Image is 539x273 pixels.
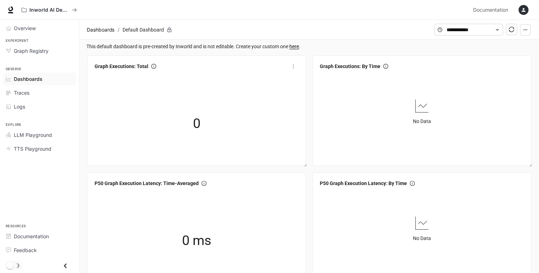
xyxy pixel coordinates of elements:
[14,145,51,152] span: TTS Playground
[14,103,25,110] span: Logs
[413,117,431,125] article: No Data
[86,43,533,50] span: This default dashboard is pre-created by Inworld and is not editable. Create your custom one .
[87,26,114,34] span: Dashboards
[57,258,73,273] button: Close drawer
[85,26,116,34] button: Dashboards
[473,6,508,15] span: Documentation
[320,179,407,187] span: P50 Graph Execution Latency: By Time
[288,61,299,72] span: more
[121,23,165,37] article: Default Dashboard
[14,24,36,32] span: Overview
[14,89,29,96] span: Traces
[29,7,69,13] p: Inworld AI Demos
[3,129,76,141] a: LLM Playground
[182,230,211,251] span: 0 ms
[14,233,49,240] span: Documentation
[14,75,42,83] span: Dashboards
[14,131,52,139] span: LLM Playground
[95,179,199,187] span: P50 Graph Execution Latency: Time-Averaged
[14,47,49,55] span: Graph Registry
[18,3,80,17] button: All workspaces
[95,62,148,70] span: Graph Executions: Total
[202,181,206,186] span: info-circle
[14,246,37,254] span: Feedback
[3,73,76,85] a: Dashboards
[410,181,415,186] span: info-circle
[509,27,514,32] span: sync
[470,3,514,17] a: Documentation
[413,234,431,242] article: No Data
[6,261,13,269] span: Dark mode toggle
[3,244,76,256] a: Feedback
[118,26,120,34] span: /
[193,113,200,134] span: 0
[3,87,76,99] a: Traces
[289,44,299,49] a: here
[3,22,76,34] a: Overview
[3,143,76,155] a: TTS Playground
[3,230,76,243] a: Documentation
[3,45,76,57] a: Graph Registry
[320,62,380,70] span: Graph Executions: By Time
[3,100,76,113] a: Logs
[151,64,156,69] span: info-circle
[383,64,388,69] span: info-circle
